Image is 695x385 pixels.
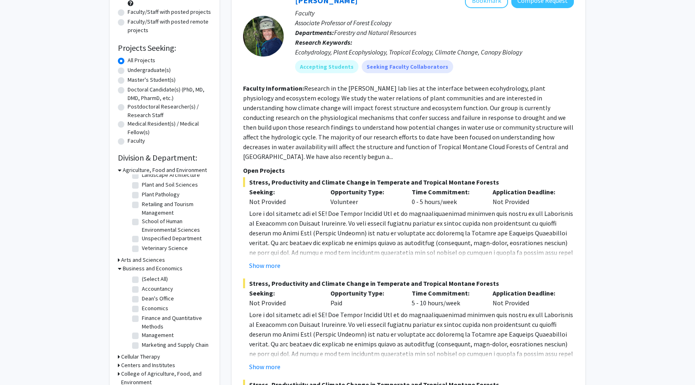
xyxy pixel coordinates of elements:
[249,261,280,270] button: Show more
[243,84,304,92] b: Faculty Information:
[123,264,182,273] h3: Business and Economics
[295,47,574,57] div: Ecohydrology, Plant Ecophysiology, Tropical Ecology, Climate Change, Canopy Biology
[330,288,400,298] p: Opportunity Type:
[142,285,173,293] label: Accountancy
[249,362,280,372] button: Show more
[493,288,562,298] p: Application Deadline:
[142,294,174,303] label: Dean's Office
[6,348,35,379] iframe: Chat
[295,38,352,46] b: Research Keywords:
[243,177,574,187] span: Stress, Productivity and Climate Change in Temperate and Tropical Montane Forests
[142,181,198,189] label: Plant and Soil Sciences
[142,190,180,199] label: Plant Pathology
[362,60,453,73] mat-chip: Seeking Faculty Collaborators
[295,28,334,37] b: Departments:
[249,209,574,306] p: Lore i dol sitametc adi el SE! Doe Tempor Incidid Utl et do magnaaliquaenimad minimven quis nostr...
[142,275,168,283] label: (Select All)
[243,84,573,161] fg-read-more: Research in the [PERSON_NAME] lab lies at the interface between ecohydrology, plant physiology an...
[128,8,211,16] label: Faculty/Staff with posted projects
[121,256,165,264] h3: Arts and Sciences
[121,352,160,361] h3: Cellular Therapy
[406,288,487,308] div: 5 - 10 hours/week
[249,298,318,308] div: Not Provided
[295,60,358,73] mat-chip: Accepting Students
[118,153,211,163] h2: Division & Department:
[249,197,318,207] div: Not Provided
[334,28,416,37] span: Forestry and Natural Resources
[295,8,574,18] p: Faculty
[128,85,211,102] label: Doctoral Candidate(s) (PhD, MD, DMD, PharmD, etc.)
[243,165,574,175] p: Open Projects
[249,288,318,298] p: Seeking:
[249,187,318,197] p: Seeking:
[142,314,209,331] label: Finance and Quantitative Methods
[128,56,155,65] label: All Projects
[486,288,568,308] div: Not Provided
[128,17,211,35] label: Faculty/Staff with posted remote projects
[128,102,211,120] label: Postdoctoral Researcher(s) / Research Staff
[123,166,207,174] h3: Agriculture, Food and Environment
[330,187,400,197] p: Opportunity Type:
[493,187,562,197] p: Application Deadline:
[142,171,200,179] label: Landscape Architecture
[142,341,208,349] label: Marketing and Supply Chain
[295,18,574,28] p: Associate Professor of Forest Ecology
[142,244,188,252] label: Veterinary Science
[412,288,481,298] p: Time Commitment:
[142,331,174,339] label: Management
[142,200,209,217] label: Retailing and Tourism Management
[128,120,211,137] label: Medical Resident(s) / Medical Fellow(s)
[412,187,481,197] p: Time Commitment:
[142,304,168,313] label: Economics
[486,187,568,207] div: Not Provided
[128,137,145,145] label: Faculty
[118,43,211,53] h2: Projects Seeking:
[121,361,175,370] h3: Centers and Institutes
[128,66,171,74] label: Undergraduate(s)
[128,76,176,84] label: Master's Student(s)
[406,187,487,207] div: 0 - 5 hours/week
[243,278,574,288] span: Stress, Productivity and Climate Change in Temperate and Tropical Montane Forests
[324,187,406,207] div: Volunteer
[142,217,209,234] label: School of Human Environmental Sciences
[324,288,406,308] div: Paid
[142,234,202,243] label: Unspecified Department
